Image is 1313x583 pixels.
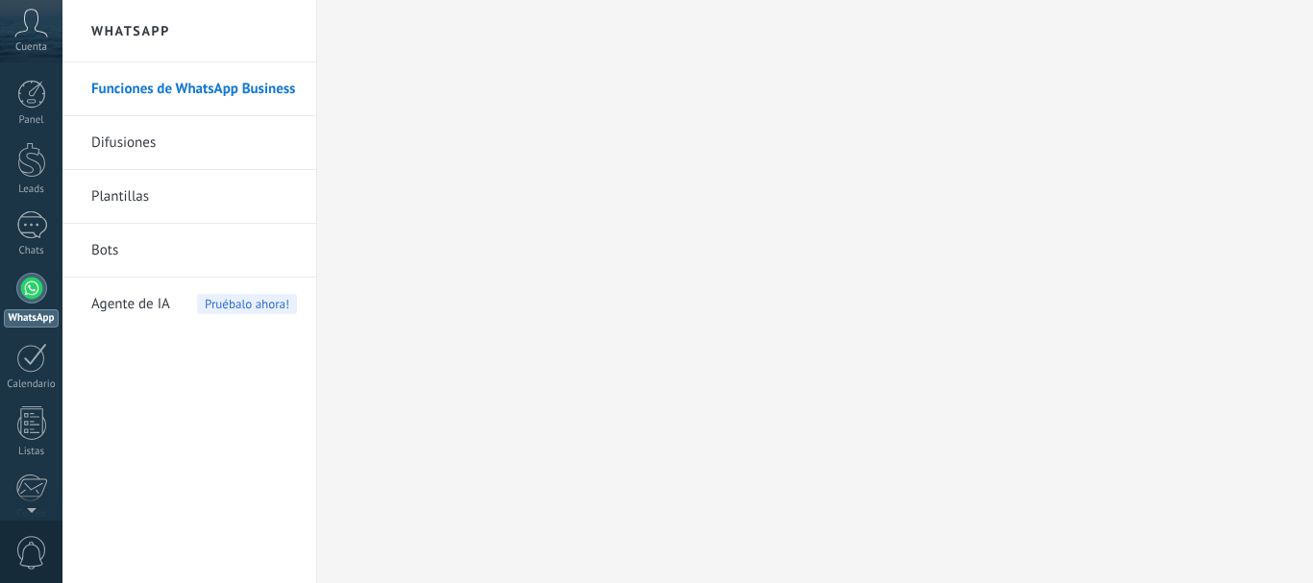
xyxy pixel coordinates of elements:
div: Leads [4,183,60,196]
a: Plantillas [91,170,297,224]
div: Panel [4,114,60,127]
li: Agente de IA [62,278,316,330]
a: Difusiones [91,116,297,170]
li: Plantillas [62,170,316,224]
span: Pruébalo ahora! [197,294,297,314]
div: Calendario [4,378,60,391]
a: Agente de IAPruébalo ahora! [91,278,297,331]
li: Bots [62,224,316,278]
li: Difusiones [62,116,316,170]
div: Listas [4,446,60,458]
span: Cuenta [15,41,47,54]
div: Chats [4,245,60,257]
div: WhatsApp [4,309,59,328]
a: Bots [91,224,297,278]
span: Agente de IA [91,278,170,331]
li: Funciones de WhatsApp Business [62,62,316,116]
a: Funciones de WhatsApp Business [91,62,297,116]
